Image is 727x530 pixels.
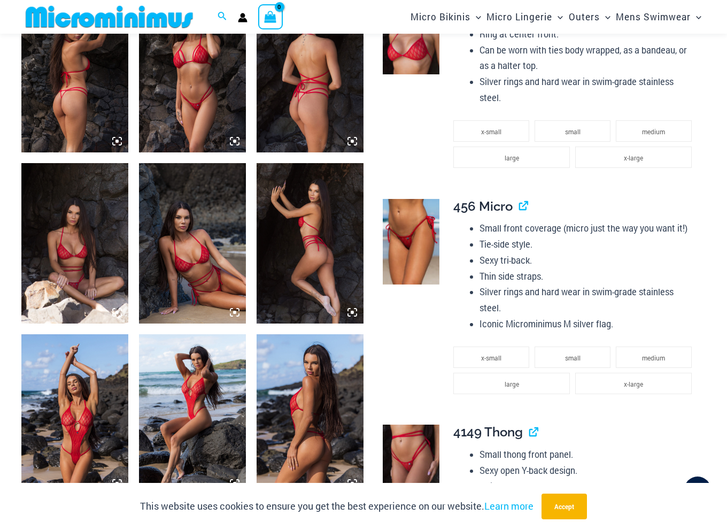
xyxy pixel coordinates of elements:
[238,13,248,22] a: Account icon link
[575,373,692,394] li: x-large
[258,4,283,29] a: View Shopping Cart, empty
[479,284,697,316] li: Silver rings and hard wear in swim-grade stainless steel.
[453,147,570,168] li: large
[139,334,246,495] img: Crystal Waves Red 819 One Piece
[140,498,533,514] p: This website uses cookies to ensure you get the best experience on our website.
[616,347,692,368] li: medium
[406,2,706,32] nav: Site Navigation
[479,236,697,252] li: Tie-side style.
[642,354,665,362] span: medium
[616,120,692,142] li: medium
[624,153,643,162] span: x-large
[479,26,697,42] li: Ring at center front.
[484,500,533,512] a: Learn more
[383,199,440,285] img: Crystal Waves 456 Bottom
[486,3,552,30] span: Micro Lingerie
[552,3,563,30] span: Menu Toggle
[479,220,697,236] li: Small front coverage (micro just the way you want it!)
[453,424,523,440] span: 4149 Thong
[565,354,581,362] span: small
[479,316,697,332] li: Iconic Microminimus M silver flag.
[616,3,691,30] span: Mens Swimwear
[575,147,692,168] li: x-large
[257,334,363,495] img: Crystal Waves Red 819 One Piece
[453,120,529,142] li: x-small
[542,494,587,519] button: Accept
[566,3,613,30] a: OutersMenu ToggleMenu Toggle
[479,463,697,479] li: Sexy open Y-back design.
[565,127,581,136] span: small
[479,447,697,463] li: Small thong front panel.
[479,252,697,268] li: Sexy tri-back.
[613,3,704,30] a: Mens SwimwearMenu ToggleMenu Toggle
[479,42,697,74] li: Can be worn with ties body wrapped, as a bandeau, or as a halter top.
[453,373,570,394] li: large
[453,347,529,368] li: x-small
[484,3,566,30] a: Micro LingerieMenu ToggleMenu Toggle
[535,120,610,142] li: small
[479,479,697,495] li: Unique double straps.
[21,334,128,495] img: Crystal Waves Red 819 One Piece
[218,10,227,24] a: Search icon link
[139,163,246,324] img: Crystal Waves 327 Halter Top 4149 Thong
[257,163,363,324] img: Crystal Waves 327 Halter Top 4149 Thong
[569,3,600,30] span: Outers
[600,3,610,30] span: Menu Toggle
[470,3,481,30] span: Menu Toggle
[505,153,519,162] span: large
[505,380,519,388] span: large
[411,3,470,30] span: Micro Bikinis
[535,347,610,368] li: small
[481,354,501,362] span: x-small
[481,127,501,136] span: x-small
[479,74,697,105] li: Silver rings and hard wear in swim-grade stainless steel.
[479,268,697,285] li: Thin side straps.
[383,425,440,510] img: Crystal Waves 4149 Thong
[642,127,665,136] span: medium
[691,3,701,30] span: Menu Toggle
[21,5,197,29] img: MM SHOP LOGO FLAT
[21,163,128,324] img: Crystal Waves 327 Halter Top 4149 Thong
[624,380,643,388] span: x-large
[408,3,484,30] a: Micro BikinisMenu ToggleMenu Toggle
[453,198,513,214] span: 456 Micro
